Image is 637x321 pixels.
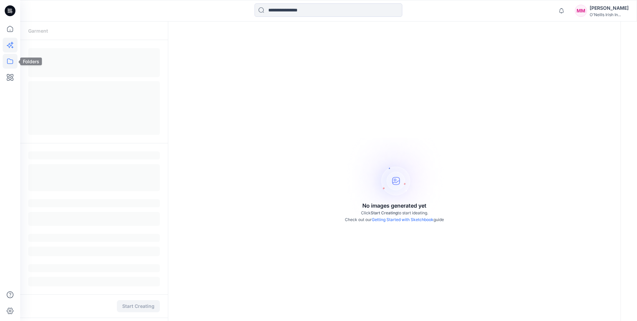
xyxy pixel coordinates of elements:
span: Start Creating [371,210,398,215]
p: No images generated yet [362,202,426,210]
a: Getting Started with Sketchbook [372,217,434,222]
p: Click to start ideating. Check out our guide [345,210,444,223]
div: MM [575,5,587,17]
div: [PERSON_NAME] [590,4,629,12]
div: O'Neills Irish In... [590,12,629,17]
